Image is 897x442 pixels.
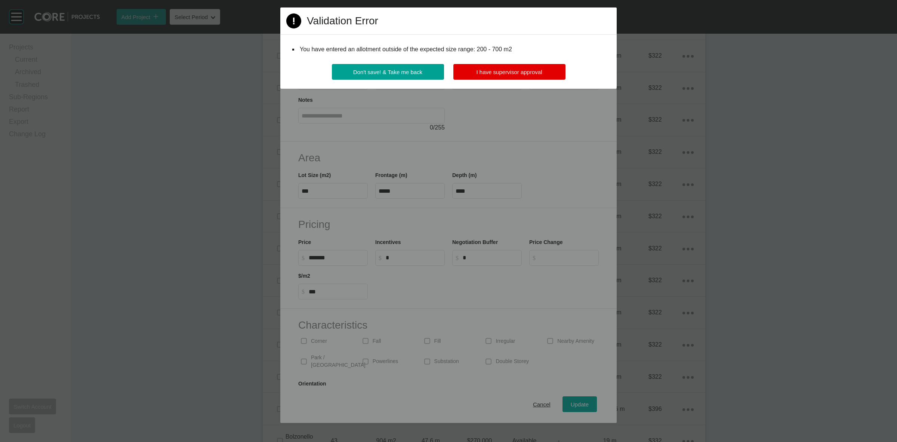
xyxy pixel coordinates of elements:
div: You have entered an allotment outside of the expected size range: 200 - 700 m2 [298,44,599,55]
button: Don't save! & Take me back [332,64,444,80]
span: Don't save! & Take me back [353,69,422,75]
h2: Validation Error [307,13,378,28]
button: I have supervisor approval [453,64,565,80]
span: I have supervisor approval [477,69,542,75]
